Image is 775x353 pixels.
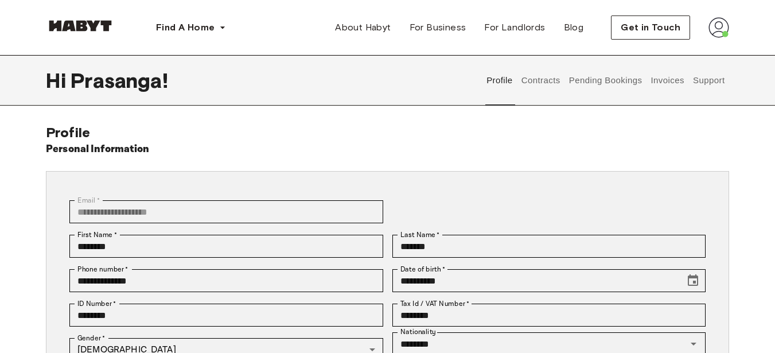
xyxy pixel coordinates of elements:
div: You can't change your email address at the moment. Please reach out to customer support in case y... [69,200,383,223]
label: Tax Id / VAT Number [400,298,469,309]
label: Phone number [77,264,128,274]
button: Support [691,55,726,106]
button: Profile [485,55,515,106]
label: Nationality [400,327,436,337]
span: Hi [46,68,71,92]
label: First Name [77,230,117,240]
div: user profile tabs [482,55,729,106]
img: avatar [708,17,729,38]
button: Find A Home [147,16,235,39]
label: Email [77,195,100,205]
button: Choose date, selected date is Jun 4, 1999 [681,269,704,292]
button: Pending Bookings [567,55,644,106]
span: For Landlords [484,21,545,34]
span: Find A Home [156,21,215,34]
button: Invoices [649,55,686,106]
label: Last Name [400,230,440,240]
img: Habyt [46,20,115,32]
a: For Business [400,16,476,39]
a: About Habyt [326,16,400,39]
button: Get in Touch [611,15,690,40]
span: Prasanga ! [71,68,168,92]
a: For Landlords [475,16,554,39]
label: ID Number [77,298,116,309]
label: Date of birth [400,264,445,274]
span: Profile [46,124,90,141]
span: About Habyt [335,21,391,34]
a: Blog [555,16,593,39]
span: Blog [564,21,584,34]
label: Gender [77,333,105,343]
button: Open [686,336,702,352]
button: Contracts [520,55,562,106]
span: Get in Touch [621,21,680,34]
span: For Business [410,21,466,34]
h6: Personal Information [46,141,150,157]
